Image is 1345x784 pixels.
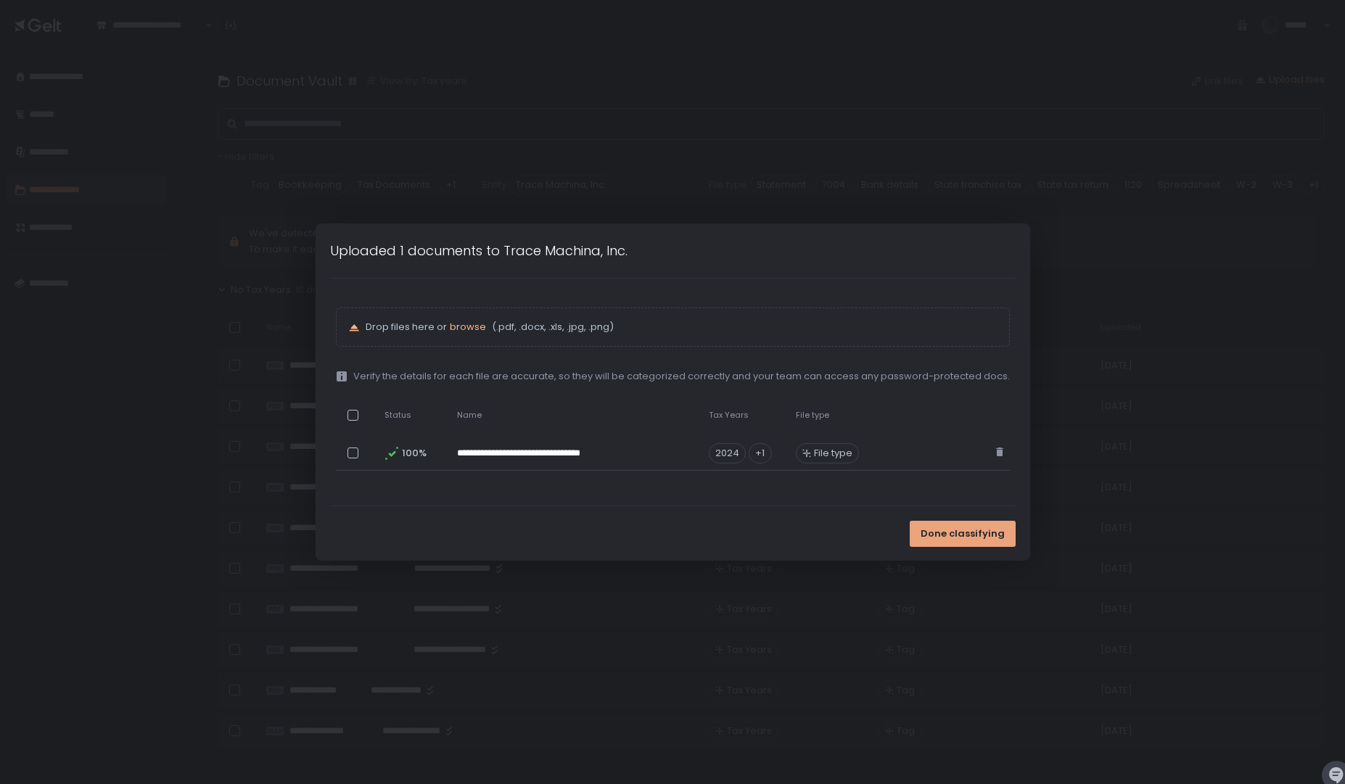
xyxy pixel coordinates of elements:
button: browse [450,321,486,334]
h1: Uploaded 1 documents to Trace Machina, Inc. [330,241,628,260]
span: Verify the details for each file are accurate, so they will be categorized correctly and your tea... [353,370,1010,383]
span: Done classifying [921,527,1005,540]
span: +1 [749,443,772,463]
span: Name [457,410,482,421]
span: File type [814,447,852,460]
span: browse [450,320,486,334]
p: Drop files here or [366,321,998,334]
span: 100% [402,447,425,460]
span: File type [796,410,829,421]
span: Tax Years [709,410,749,421]
span: 2024 [709,443,746,463]
button: Done classifying [910,521,1016,547]
span: Status [384,410,411,421]
span: (.pdf, .docx, .xls, .jpg, .png) [489,321,614,334]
